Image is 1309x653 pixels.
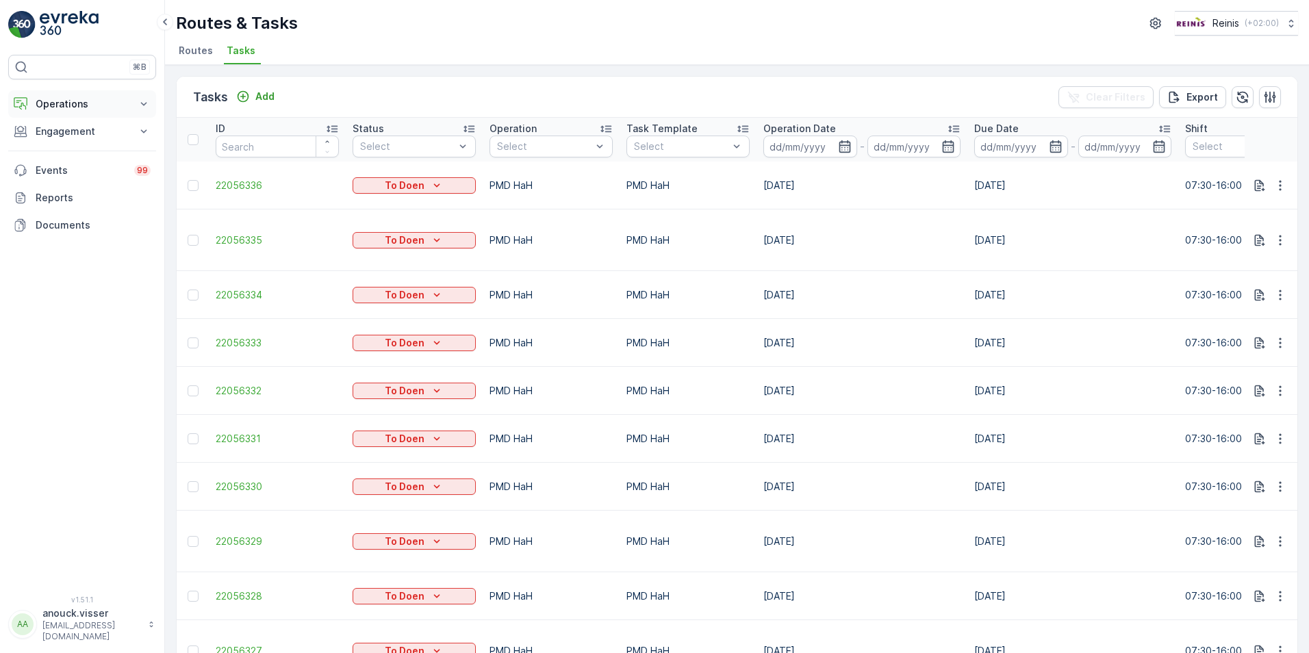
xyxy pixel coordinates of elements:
p: To Doen [385,589,424,603]
a: 22056331 [216,432,339,446]
p: Select [1193,140,1287,153]
div: Toggle Row Selected [188,481,199,492]
p: PMD HaH [626,233,750,247]
td: [DATE] [757,463,967,511]
p: To Doen [385,179,424,192]
button: To Doen [353,588,476,604]
span: 22056335 [216,233,339,247]
p: To Doen [385,480,424,494]
div: Toggle Row Selected [188,180,199,191]
input: dd/mm/yyyy [974,136,1068,157]
p: PMD HaH [626,384,750,398]
p: Add [255,90,275,103]
p: To Doen [385,432,424,446]
input: dd/mm/yyyy [1078,136,1172,157]
p: 07:30-16:00 [1185,589,1308,603]
button: Reinis(+02:00) [1175,11,1298,36]
p: To Doen [385,288,424,302]
button: Engagement [8,118,156,145]
td: [DATE] [757,415,967,463]
p: Tasks [193,88,228,107]
p: To Doen [385,384,424,398]
p: Clear Filters [1086,90,1145,104]
p: Routes & Tasks [176,12,298,34]
p: [EMAIL_ADDRESS][DOMAIN_NAME] [42,620,141,642]
div: Toggle Row Selected [188,433,199,444]
td: [DATE] [757,367,967,415]
p: Operations [36,97,129,111]
p: PMD HaH [490,384,613,398]
p: To Doen [385,233,424,247]
span: 22056329 [216,535,339,548]
p: Status [353,122,384,136]
div: Toggle Row Selected [188,337,199,348]
p: Due Date [974,122,1019,136]
p: PMD HaH [626,480,750,494]
input: dd/mm/yyyy [867,136,961,157]
p: Task Template [626,122,698,136]
p: Events [36,164,126,177]
p: Shift [1185,122,1208,136]
p: PMD HaH [626,589,750,603]
span: Tasks [227,44,255,57]
a: 22056332 [216,384,339,398]
td: [DATE] [757,209,967,271]
p: 07:30-16:00 [1185,480,1308,494]
button: To Doen [353,232,476,248]
p: - [1071,138,1076,155]
p: PMD HaH [490,589,613,603]
td: [DATE] [757,572,967,620]
p: To Doen [385,336,424,350]
button: To Doen [353,383,476,399]
td: [DATE] [967,162,1178,209]
p: PMD HaH [490,179,613,192]
div: Toggle Row Selected [188,591,199,602]
td: [DATE] [967,271,1178,319]
a: 22056336 [216,179,339,192]
button: Clear Filters [1058,86,1154,108]
button: To Doen [353,177,476,194]
p: PMD HaH [490,480,613,494]
button: To Doen [353,431,476,447]
p: Select [497,140,592,153]
a: 22056330 [216,480,339,494]
p: To Doen [385,535,424,548]
p: PMD HaH [490,336,613,350]
button: To Doen [353,335,476,351]
td: [DATE] [967,511,1178,572]
p: - [860,138,865,155]
p: PMD HaH [490,288,613,302]
p: Operation [490,122,537,136]
td: [DATE] [757,271,967,319]
input: dd/mm/yyyy [763,136,857,157]
p: ( +02:00 ) [1245,18,1279,29]
span: Routes [179,44,213,57]
p: PMD HaH [626,336,750,350]
img: logo_light-DOdMpM7g.png [40,11,99,38]
td: [DATE] [967,319,1178,367]
td: [DATE] [757,162,967,209]
p: anouck.visser [42,606,141,620]
p: Export [1186,90,1218,104]
td: [DATE] [757,511,967,572]
p: Select [634,140,728,153]
td: [DATE] [967,209,1178,271]
button: To Doen [353,478,476,495]
p: PMD HaH [626,535,750,548]
p: 07:30-16:00 [1185,535,1308,548]
p: Engagement [36,125,129,138]
div: Toggle Row Selected [188,235,199,246]
a: Documents [8,212,156,239]
p: Documents [36,218,151,232]
p: 07:30-16:00 [1185,336,1308,350]
p: 99 [137,165,148,176]
p: Select [360,140,455,153]
span: 22056333 [216,336,339,350]
img: logo [8,11,36,38]
td: [DATE] [967,415,1178,463]
span: 22056328 [216,589,339,603]
a: Reports [8,184,156,212]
